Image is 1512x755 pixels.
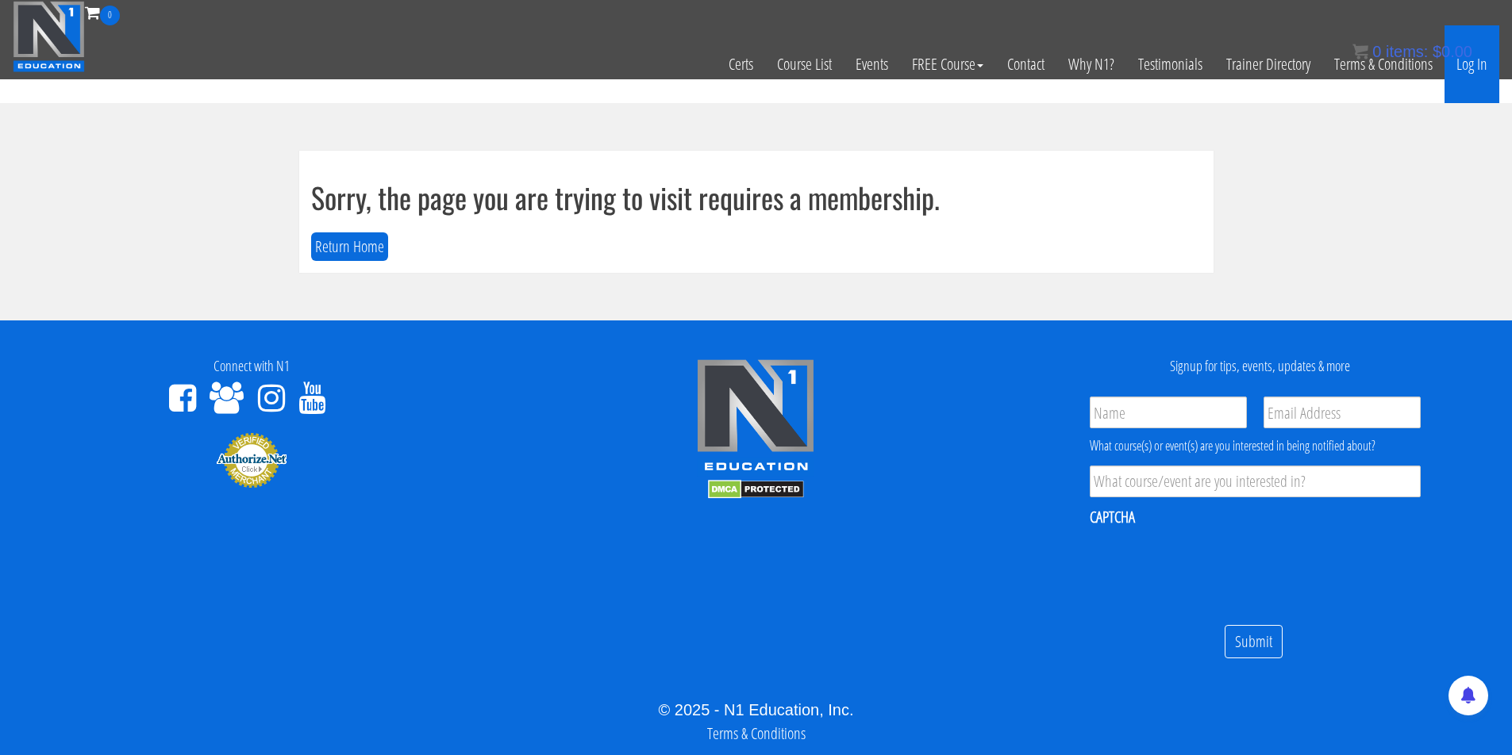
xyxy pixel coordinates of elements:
input: Name [1090,397,1247,428]
a: Terms & Conditions [1322,25,1445,103]
h4: Signup for tips, events, updates & more [1020,358,1500,374]
input: Submit [1225,625,1283,659]
div: © 2025 - N1 Education, Inc. [12,698,1500,722]
label: CAPTCHA [1090,507,1135,527]
h1: Sorry, the page you are trying to visit requires a membership. [311,182,1202,213]
img: DMCA.com Protection Status [708,480,804,499]
span: items: [1386,43,1428,60]
button: Return Home [311,232,388,262]
a: Contact [995,25,1056,103]
h4: Connect with N1 [12,358,492,374]
input: Email Address [1264,397,1421,428]
img: icon11.png [1352,44,1368,59]
a: Why N1? [1056,25,1126,103]
a: Testimonials [1126,25,1214,103]
a: Trainer Directory [1214,25,1322,103]
a: 0 [85,2,120,23]
a: 0 items: $0.00 [1352,43,1472,60]
a: FREE Course [900,25,995,103]
iframe: reCAPTCHA [1090,538,1331,600]
a: Events [844,25,900,103]
img: n1-edu-logo [696,358,815,476]
a: Log In [1445,25,1499,103]
input: What course/event are you interested in? [1090,466,1421,497]
bdi: 0.00 [1433,43,1472,60]
div: What course(s) or event(s) are you interested in being notified about? [1090,436,1421,455]
span: $ [1433,43,1441,60]
a: Course List [765,25,844,103]
img: n1-education [13,1,85,72]
a: Certs [717,25,765,103]
span: 0 [1372,43,1381,60]
img: Authorize.Net Merchant - Click to Verify [216,431,287,489]
span: 0 [100,6,120,25]
a: Terms & Conditions [707,722,806,744]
